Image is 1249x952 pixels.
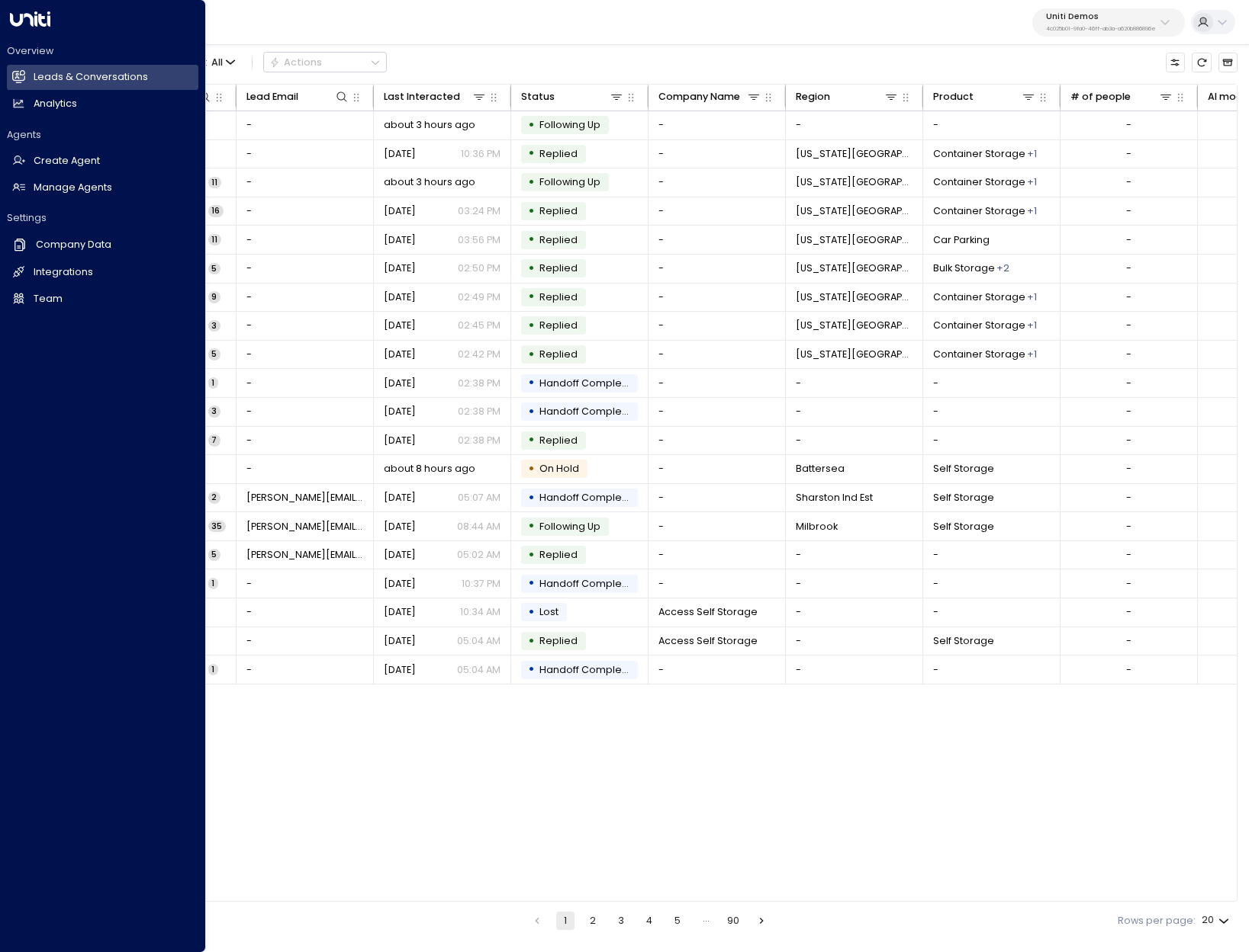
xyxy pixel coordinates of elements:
p: 02:38 PM [458,405,501,418]
span: 11 [208,234,221,245]
span: 5 [208,263,221,274]
div: • [528,400,535,424]
div: Self Storage [1027,204,1037,218]
p: 10:36 PM [461,147,501,161]
span: Replied [539,233,578,246]
button: Customize [1166,53,1185,72]
div: • [528,572,535,595]
button: page 1 [556,912,575,930]
span: Sep 03, 2025 [384,290,416,304]
span: New York City [796,175,913,189]
td: - [237,598,374,627]
div: Container Storage,Self Storage [996,261,1009,275]
div: • [528,142,535,165]
td: - [237,455,374,483]
button: Go to page 3 [612,912,630,930]
td: - [649,427,786,455]
div: Button group with a nested menu [263,52,387,72]
div: • [528,630,535,653]
span: 9 [208,291,221,303]
div: • [528,343,535,367]
span: Container Storage [933,319,1025,332]
h2: Agents [7,128,198,142]
p: 02:38 PM [458,377,501,390]
p: 02:49 PM [458,290,501,304]
span: Sep 07, 2025 [384,577,416,591]
td: - [923,656,1061,684]
span: 1 [208,377,218,389]
div: - [1126,233,1132,247]
td: - [237,569,374,598]
span: New York City [796,319,913,332]
div: # of people [1070,88,1131,105]
span: Sep 03, 2025 [384,348,416,361]
button: Go to page 90 [724,912,742,930]
span: Sep 04, 2025 [384,204,416,218]
button: Go to next page [752,912,771,930]
div: - [1126,520,1132,534]
h2: Manage Agents [34,181,112,195]
span: Milbrook [796,520,838,534]
div: - [1126,147,1132,161]
span: All [211,57,223,68]
span: Handoff Completed [539,377,639,389]
td: - [649,255,786,283]
nav: pagination navigation [527,912,771,930]
span: New York City [796,348,913,361]
td: - [237,398,374,426]
div: Lead Email [246,88,350,105]
td: - [649,226,786,254]
span: Handoff Completed [539,577,639,590]
span: Replied [539,290,578,303]
span: 11 [208,177,221,188]
span: Car Parking [933,233,990,247]
div: Last Interacted [384,88,460,105]
div: Company Name [658,88,762,105]
a: Analytics [7,91,198,117]
span: 3 [208,320,221,332]
span: Replied [539,147,578,160]
span: Self Storage [933,462,994,476]
span: Sep 07, 2025 [384,605,416,619]
span: 35 [208,521,226,532]
span: Replied [539,434,578,447]
div: # of people [1070,88,1174,105]
span: 2 [208,492,221,503]
p: 03:56 PM [458,233,501,247]
span: Replied [539,548,578,561]
div: AI mode [1208,88,1249,105]
td: - [923,427,1061,455]
span: Container Storage [933,204,1025,218]
span: Sep 03, 2025 [384,434,416,447]
span: New York City [796,233,913,247]
td: - [649,312,786,340]
div: • [528,114,535,137]
h2: Settings [7,211,198,225]
p: 10:37 PM [462,577,501,591]
td: - [786,569,923,598]
span: john.pannell@gmail.com [246,491,364,505]
div: Product [933,88,1037,105]
td: - [649,656,786,684]
div: - [1126,491,1132,505]
div: • [528,371,535,395]
span: Container Storage [933,290,1025,304]
div: • [528,543,535,567]
label: Rows per page: [1118,914,1196,928]
span: Handoff Completed [539,405,639,418]
span: New York City [796,147,913,161]
div: Lead Email [246,88,298,105]
td: - [237,627,374,656]
div: Self Storage [1027,319,1037,332]
td: - [649,398,786,426]
button: Actions [263,52,387,72]
td: - [923,369,1061,397]
td: - [237,369,374,397]
div: Self Storage [1027,348,1037,361]
a: Company Data [7,232,198,258]
a: Team [7,287,198,312]
div: Region [796,88,830,105]
h2: Overview [7,44,198,58]
a: Create Agent [7,149,198,174]
span: 1 [208,578,218,589]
